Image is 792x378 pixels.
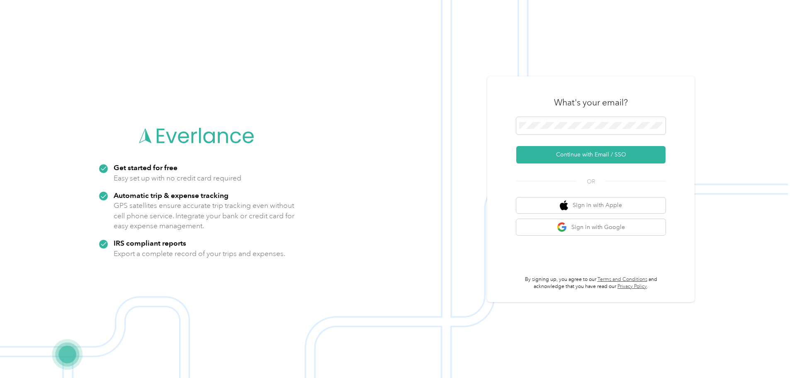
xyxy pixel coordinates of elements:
[114,163,177,172] strong: Get started for free
[516,146,666,163] button: Continue with Email / SSO
[114,173,241,183] p: Easy set up with no credit card required
[114,191,228,200] strong: Automatic trip & expense tracking
[114,249,285,259] p: Export a complete record of your trips and expenses.
[114,239,186,247] strong: IRS compliant reports
[576,177,605,186] span: OR
[516,219,666,235] button: google logoSign in with Google
[617,283,647,290] a: Privacy Policy
[516,276,666,290] p: By signing up, you agree to our and acknowledge that you have read our .
[114,200,295,231] p: GPS satellites ensure accurate trip tracking even without cell phone service. Integrate your bank...
[560,200,568,211] img: apple logo
[557,222,567,232] img: google logo
[746,332,792,378] iframe: Everlance-gr Chat Button Frame
[554,97,628,108] h3: What's your email?
[516,198,666,214] button: apple logoSign in with Apple
[598,276,647,283] a: Terms and Conditions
